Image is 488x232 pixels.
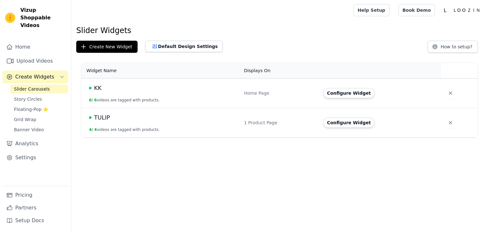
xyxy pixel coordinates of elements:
span: KK [94,84,102,92]
a: Upload Videos [3,55,68,67]
span: 6 [94,98,97,102]
span: Floating-Pop ⭐ [14,106,48,113]
span: Slider Carousels [14,86,50,92]
span: Vizup Shoppable Videos [20,6,66,29]
a: How to setup? [428,45,478,51]
div: Home Page [244,90,315,96]
a: Pricing [3,189,68,201]
a: Analytics [3,137,68,150]
button: 4/ 4videos are tagged with products. [89,127,160,132]
a: Floating-Pop ⭐ [10,105,68,114]
span: TULIP [94,113,110,122]
span: 4 [94,127,97,132]
button: Create Widgets [3,71,68,83]
h1: Slider Widgets [76,25,483,36]
a: Home [3,41,68,53]
a: Slider Carousels [10,85,68,93]
text: Ｌ [443,7,448,13]
a: Story Circles [10,95,68,104]
button: Ｌ ＬO O ＺＩＮ [440,4,483,16]
span: Story Circles [14,96,42,102]
th: Widget Name [81,63,240,78]
button: Delete widget [445,117,456,128]
a: Help Setup [353,4,389,16]
button: 6/ 6videos are tagged with products. [89,98,160,103]
span: Grid Wrap [14,116,36,123]
button: How to setup? [428,41,478,53]
a: Banner Video [10,125,68,134]
a: Partners [3,201,68,214]
button: Configure Widget [323,88,375,98]
div: 1 Product Page [244,119,315,126]
span: 4 / [89,127,93,132]
span: 6 / [89,98,93,102]
a: Setup Docs [3,214,68,227]
a: Settings [3,151,68,164]
span: Banner Video [14,126,44,133]
a: Grid Wrap [10,115,68,124]
span: Live Published [89,116,91,119]
th: Displays On [240,63,319,78]
button: Default Design Settings [145,41,223,52]
button: Configure Widget [323,118,375,128]
button: Create New Widget [76,41,138,53]
span: Create Widgets [15,73,54,81]
p: ＬO O ＺＩＮ [450,4,483,16]
img: Vizup [5,13,15,23]
button: Delete widget [445,87,456,99]
span: Live Published [89,87,91,89]
a: Book Demo [398,4,435,16]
